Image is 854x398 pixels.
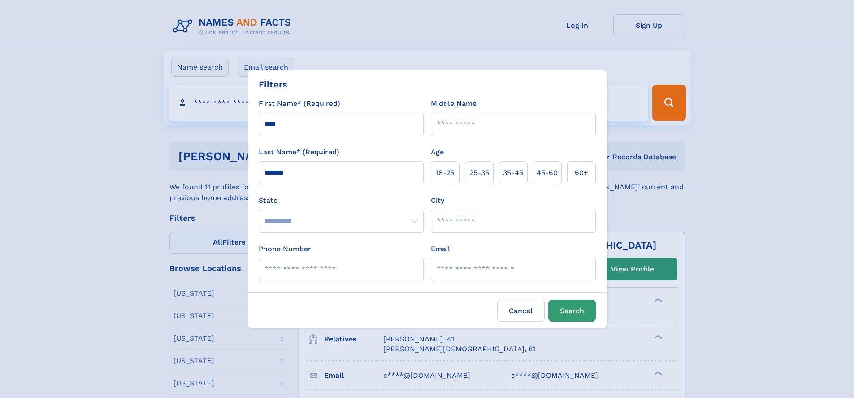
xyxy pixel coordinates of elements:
[259,78,287,91] div: Filters
[436,167,454,178] span: 18‑25
[259,195,424,206] label: State
[259,98,340,109] label: First Name* (Required)
[431,147,444,157] label: Age
[575,167,588,178] span: 60+
[537,167,558,178] span: 45‑60
[497,300,545,322] label: Cancel
[548,300,596,322] button: Search
[431,195,444,206] label: City
[259,244,311,254] label: Phone Number
[259,147,339,157] label: Last Name* (Required)
[431,98,477,109] label: Middle Name
[469,167,489,178] span: 25‑35
[431,244,450,254] label: Email
[503,167,523,178] span: 35‑45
